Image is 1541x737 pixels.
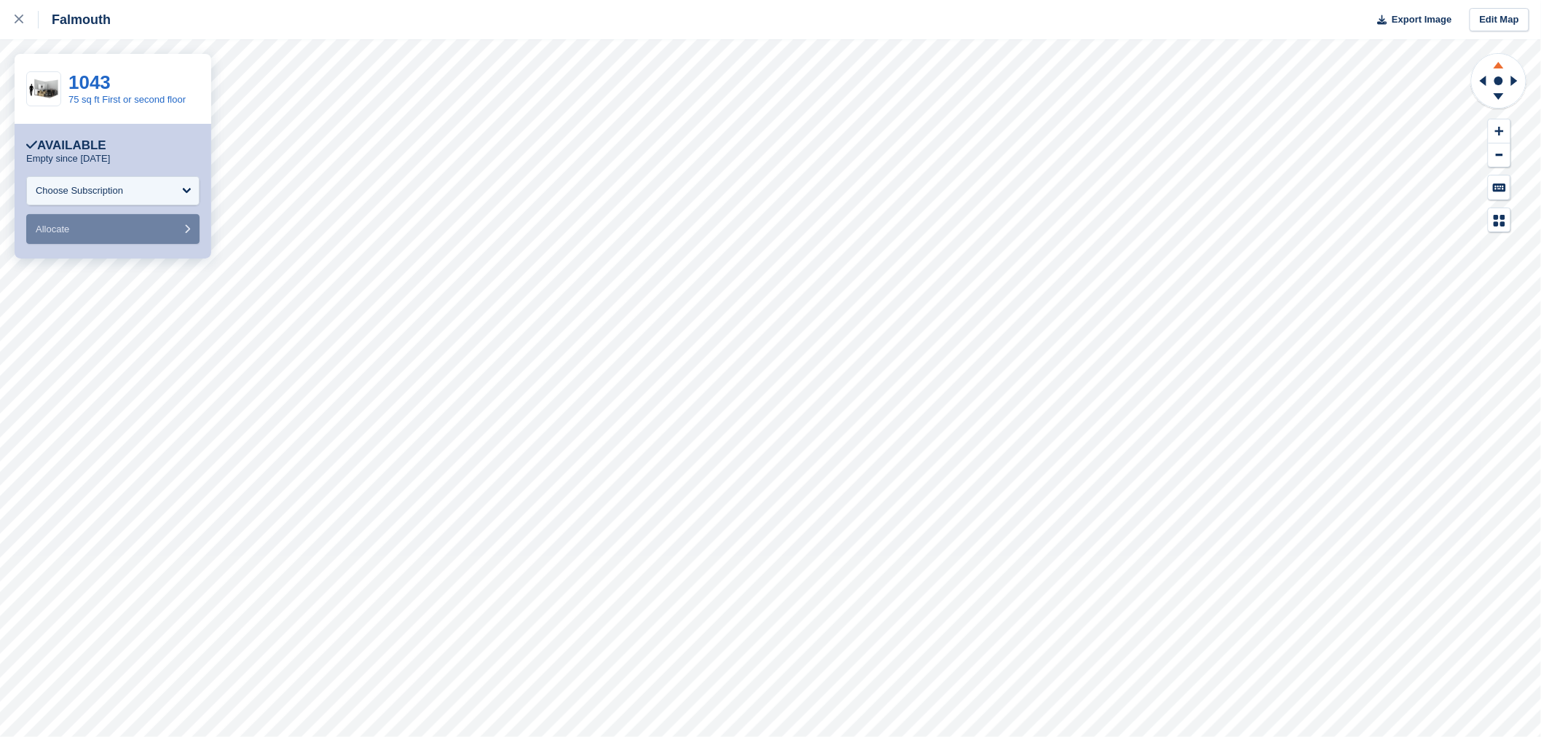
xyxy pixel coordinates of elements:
button: Zoom Out [1489,143,1510,167]
button: Export Image [1369,8,1452,32]
button: Keyboard Shortcuts [1489,176,1510,200]
div: Choose Subscription [36,184,123,198]
img: 75-sqft-unit.jpg [27,76,60,102]
a: Edit Map [1470,8,1529,32]
div: Falmouth [39,11,111,28]
div: Available [26,138,106,153]
button: Zoom In [1489,119,1510,143]
a: 1043 [68,71,111,93]
button: Map Legend [1489,208,1510,232]
button: Allocate [26,214,200,244]
span: Export Image [1392,12,1451,27]
p: Empty since [DATE] [26,153,110,165]
a: 75 sq ft First or second floor [68,94,186,105]
span: Allocate [36,224,69,234]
